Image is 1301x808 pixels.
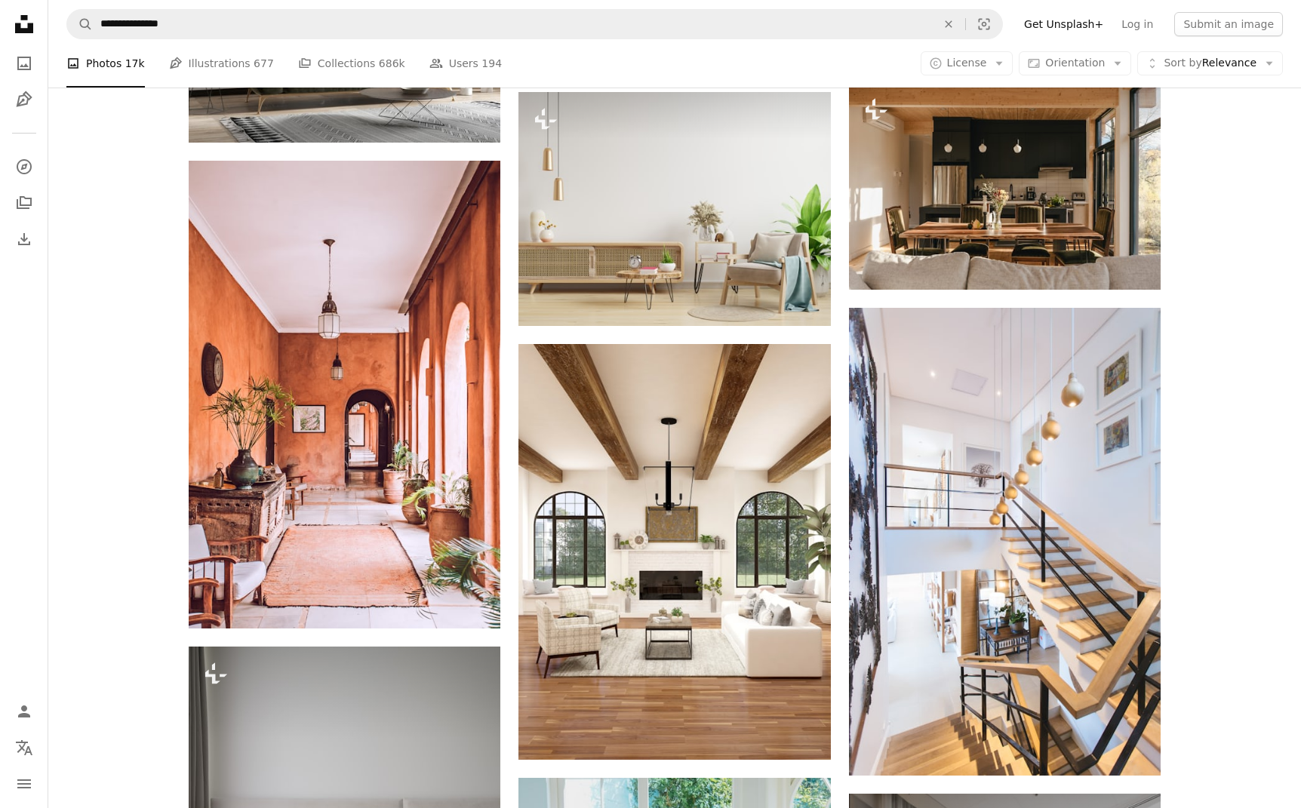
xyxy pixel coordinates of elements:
[1137,51,1283,75] button: Sort byRelevance
[518,92,830,326] img: Cabinet tv in modern living room with armchair on white wall background.3d rendering
[1015,12,1112,36] a: Get Unsplash+
[9,696,39,727] a: Log in / Sign up
[1164,57,1201,69] span: Sort by
[379,55,405,72] span: 686k
[1045,57,1105,69] span: Orientation
[518,201,830,215] a: Cabinet tv in modern living room with armchair on white wall background.3d rendering
[849,308,1161,776] img: brown staircase
[921,51,1013,75] button: License
[254,55,274,72] span: 677
[9,769,39,799] button: Menu
[429,39,502,88] a: Users 194
[9,48,39,78] a: Photos
[66,9,1003,39] form: Find visuals sitewide
[947,57,987,69] span: License
[189,161,500,628] img: planters with plant near area rug inside room
[481,55,502,72] span: 194
[9,9,39,42] a: Home — Unsplash
[849,535,1161,548] a: brown staircase
[9,152,39,182] a: Explore
[518,344,830,760] img: white sofa chair near fireplace
[1112,12,1162,36] a: Log in
[849,82,1161,290] img: a living room with a couch a table and chairs
[169,39,274,88] a: Illustrations 677
[1019,51,1131,75] button: Orientation
[966,10,1002,38] button: Visual search
[189,387,500,401] a: planters with plant near area rug inside room
[298,39,405,88] a: Collections 686k
[1174,12,1283,36] button: Submit an image
[849,179,1161,192] a: a living room with a couch a table and chairs
[9,224,39,254] a: Download History
[1164,56,1256,71] span: Relevance
[932,10,965,38] button: Clear
[9,733,39,763] button: Language
[67,10,93,38] button: Search Unsplash
[518,545,830,558] a: white sofa chair near fireplace
[9,188,39,218] a: Collections
[9,84,39,115] a: Illustrations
